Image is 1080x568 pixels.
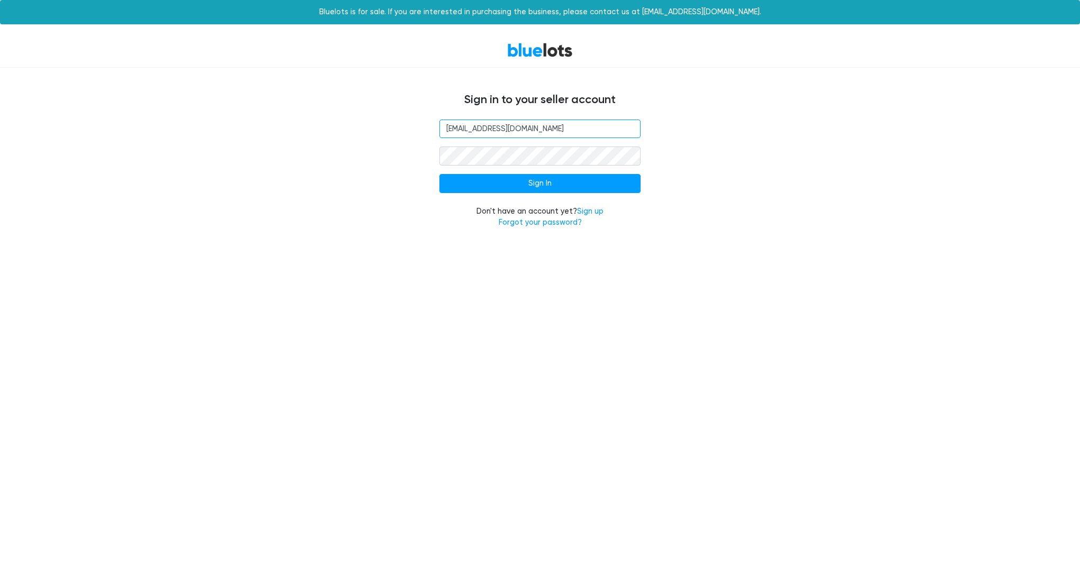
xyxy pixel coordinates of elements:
[499,218,582,227] a: Forgot your password?
[577,207,604,216] a: Sign up
[222,93,858,107] h4: Sign in to your seller account
[507,42,573,58] a: BlueLots
[439,206,641,228] div: Don't have an account yet?
[439,120,641,139] input: Email
[439,174,641,193] input: Sign In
